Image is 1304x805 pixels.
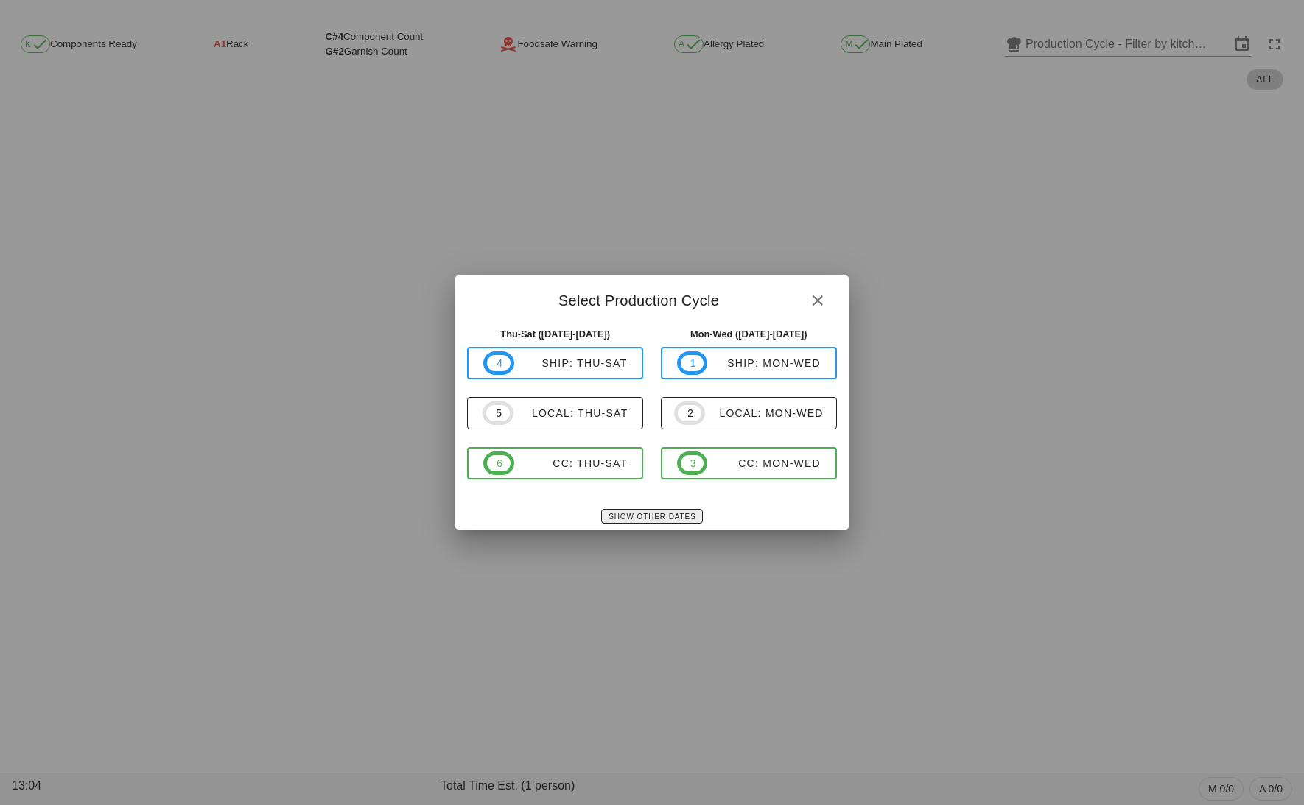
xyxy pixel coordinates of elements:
[467,447,643,479] button: 6CC: Thu-Sat
[690,328,807,340] strong: Mon-Wed ([DATE]-[DATE])
[707,457,821,469] div: CC: Mon-Wed
[608,513,695,521] span: Show Other Dates
[496,355,502,371] span: 4
[601,509,702,524] button: Show Other Dates
[705,407,824,419] div: local: Mon-Wed
[467,347,643,379] button: 4ship: Thu-Sat
[514,357,628,369] div: ship: Thu-Sat
[661,347,837,379] button: 1ship: Mon-Wed
[495,405,501,421] span: 5
[661,397,837,429] button: 2local: Mon-Wed
[690,355,695,371] span: 1
[707,357,821,369] div: ship: Mon-Wed
[687,405,693,421] span: 2
[661,447,837,479] button: 3CC: Mon-Wed
[500,328,610,340] strong: Thu-Sat ([DATE]-[DATE])
[513,407,628,419] div: local: Thu-Sat
[514,457,628,469] div: CC: Thu-Sat
[467,397,643,429] button: 5local: Thu-Sat
[690,455,695,471] span: 3
[455,275,848,321] div: Select Production Cycle
[496,455,502,471] span: 6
